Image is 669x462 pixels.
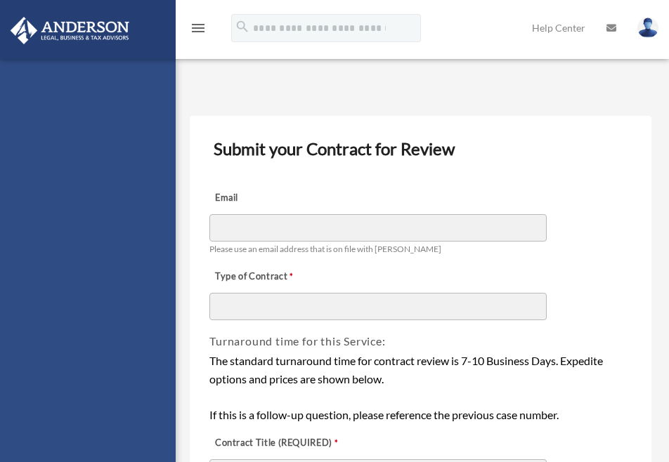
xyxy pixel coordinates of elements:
[235,19,250,34] i: search
[6,17,134,44] img: Anderson Advisors Platinum Portal
[209,244,441,254] span: Please use an email address that is on file with [PERSON_NAME]
[209,352,631,423] div: The standard turnaround time for contract review is 7-10 Business Days. Expedite options and pric...
[190,20,207,37] i: menu
[208,134,632,164] h3: Submit your Contract for Review
[637,18,658,38] img: User Pic
[190,25,207,37] a: menu
[209,267,350,286] label: Type of Contract
[209,433,350,453] label: Contract Title (REQUIRED)
[209,334,385,348] span: Turnaround time for this Service:
[209,188,350,208] label: Email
